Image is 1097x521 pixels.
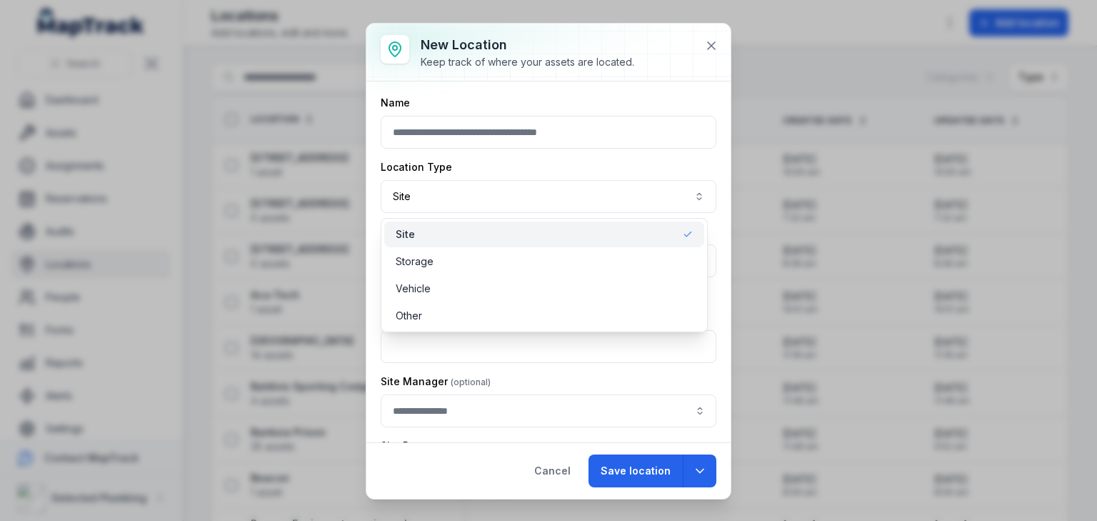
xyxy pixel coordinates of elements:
[396,309,422,323] span: Other
[381,218,708,332] div: Site
[381,180,716,213] button: Site
[396,254,434,269] span: Storage
[396,282,431,296] span: Vehicle
[396,227,415,242] span: Site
